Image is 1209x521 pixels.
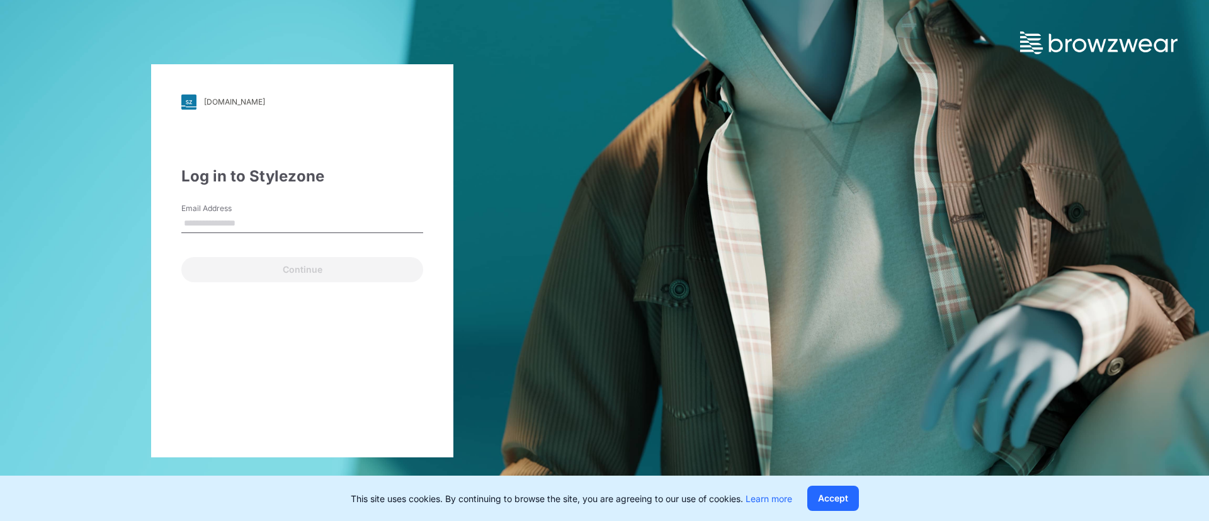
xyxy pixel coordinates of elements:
label: Email Address [181,203,270,214]
button: Accept [807,486,859,511]
div: [DOMAIN_NAME] [204,97,265,106]
a: Learn more [746,493,792,504]
img: browzwear-logo.73288ffb.svg [1020,31,1178,54]
img: svg+xml;base64,PHN2ZyB3aWR0aD0iMjgiIGhlaWdodD0iMjgiIHZpZXdCb3g9IjAgMCAyOCAyOCIgZmlsbD0ibm9uZSIgeG... [181,94,196,110]
a: [DOMAIN_NAME] [181,94,423,110]
p: This site uses cookies. By continuing to browse the site, you are agreeing to our use of cookies. [351,492,792,505]
div: Log in to Stylezone [181,165,423,188]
